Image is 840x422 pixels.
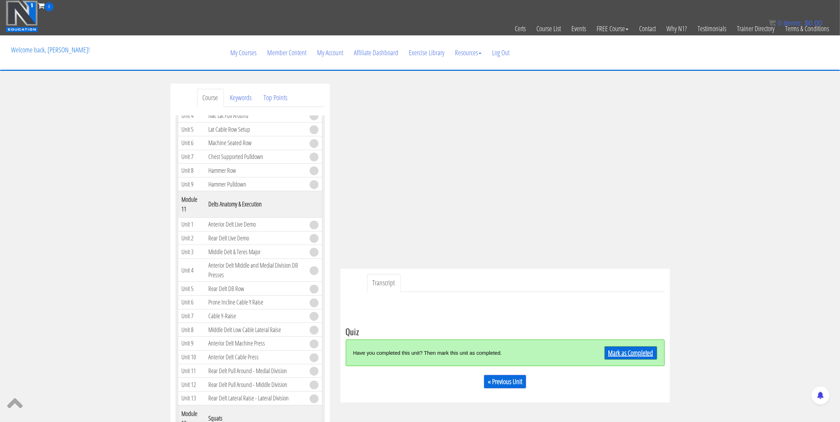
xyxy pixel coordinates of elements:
a: Events [566,11,591,46]
span: 0 [45,2,53,11]
td: Prone Incline Cable Y Raise [205,295,306,309]
a: Trainer Directory [732,11,780,46]
td: Rear Delt Pull Around - Medial Division [205,364,306,378]
a: Keywords [225,89,258,107]
a: Resources [450,36,487,70]
img: n1-education [6,0,38,32]
td: Unit 7 [178,150,205,164]
td: Iliac Lat Pull Around [205,109,306,122]
th: Delts Anatomy & Execution [205,191,306,217]
td: Unit 5 [178,282,205,296]
a: Why N1? [661,11,692,46]
td: Unit 8 [178,323,205,337]
td: Unit 5 [178,122,205,136]
a: 0 items: $0.00 [769,19,822,27]
a: Affiliate Dashboard [349,36,404,70]
td: Rear Delt Lateral Raise - Lateral Division [205,392,306,405]
h3: Quiz [346,327,665,336]
a: Mark as Completed [604,346,657,360]
p: Welcome back, [PERSON_NAME]! [6,36,95,64]
th: Module 11 [178,191,205,217]
td: Unit 4 [178,259,205,282]
td: Unit 2 [178,231,205,245]
td: Anterior Delt Middle and Medial Division DB Presses [205,259,306,282]
td: Unit 3 [178,245,205,259]
td: Middle Delt Low Cable Lateral Raise [205,323,306,337]
td: Cable Y-Raise [205,309,306,323]
a: Transcript [367,274,401,292]
a: 0 [38,1,53,10]
td: Unit 4 [178,109,205,122]
div: Have you completed this unit? Then mark this unit as completed. [353,345,577,360]
a: My Courses [225,36,262,70]
a: Terms & Conditions [780,11,834,46]
a: Top Points [258,89,293,107]
a: Log Out [487,36,515,70]
td: Unit 1 [178,217,205,231]
a: Course List [531,11,566,46]
td: Unit 11 [178,364,205,378]
td: Machine Seated Row [205,136,306,150]
td: Unit 7 [178,309,205,323]
td: Chest Supported Pulldown [205,150,306,164]
td: Middle Delt & Teres Major [205,245,306,259]
a: Certs [509,11,531,46]
a: FREE Course [591,11,634,46]
a: Contact [634,11,661,46]
td: Hammer Pulldown [205,177,306,191]
td: Rear Delt Live Demo [205,231,306,245]
td: Unit 9 [178,177,205,191]
bdi: 0.00 [805,19,822,27]
td: Unit 13 [178,392,205,405]
a: My Account [312,36,349,70]
td: Lat Cable Row Setup [205,122,306,136]
span: $ [805,19,808,27]
td: Anterior Delt Cable Press [205,350,306,364]
td: Anterior Delt Live Demo [205,217,306,231]
td: Unit 6 [178,295,205,309]
td: Unit 8 [178,164,205,177]
td: Unit 12 [178,378,205,392]
td: Rear Delt DB Row [205,282,306,296]
a: Testimonials [692,11,732,46]
a: « Previous Unit [484,375,526,388]
td: Hammer Row [205,164,306,177]
img: icon11.png [769,19,776,27]
td: Unit 6 [178,136,205,150]
a: Course [197,89,224,107]
td: Unit 9 [178,337,205,350]
span: 0 [778,19,782,27]
a: Member Content [262,36,312,70]
span: items: [784,19,802,27]
td: Rear Delt Pull Around - Middle Division [205,378,306,392]
td: Unit 10 [178,350,205,364]
td: Anterior Delt Machine Press [205,337,306,350]
a: Exercise Library [404,36,450,70]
